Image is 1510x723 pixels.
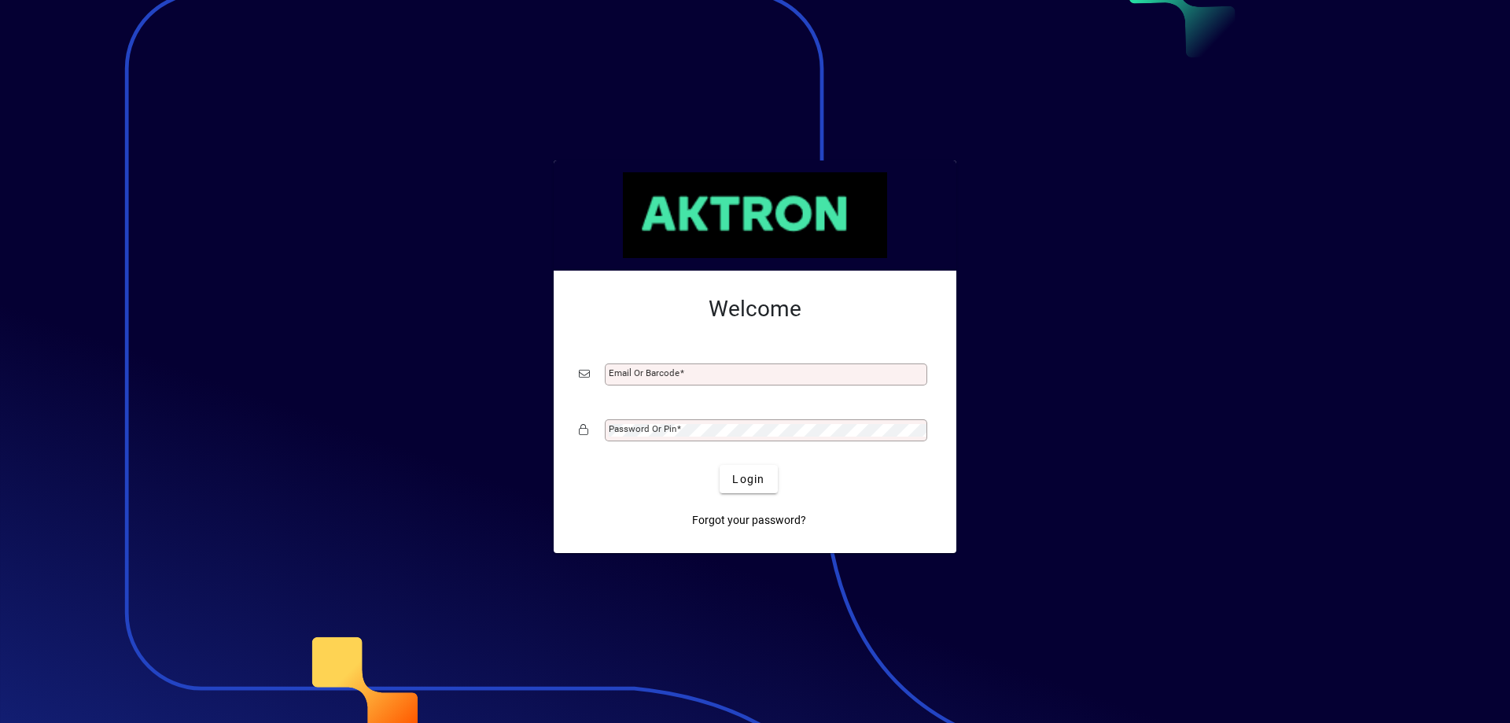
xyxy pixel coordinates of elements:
h2: Welcome [579,296,931,323]
mat-label: Email or Barcode [609,367,679,378]
button: Login [720,465,777,493]
span: Login [732,471,764,488]
span: Forgot your password? [692,512,806,529]
mat-label: Password or Pin [609,423,676,434]
a: Forgot your password? [686,506,812,534]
